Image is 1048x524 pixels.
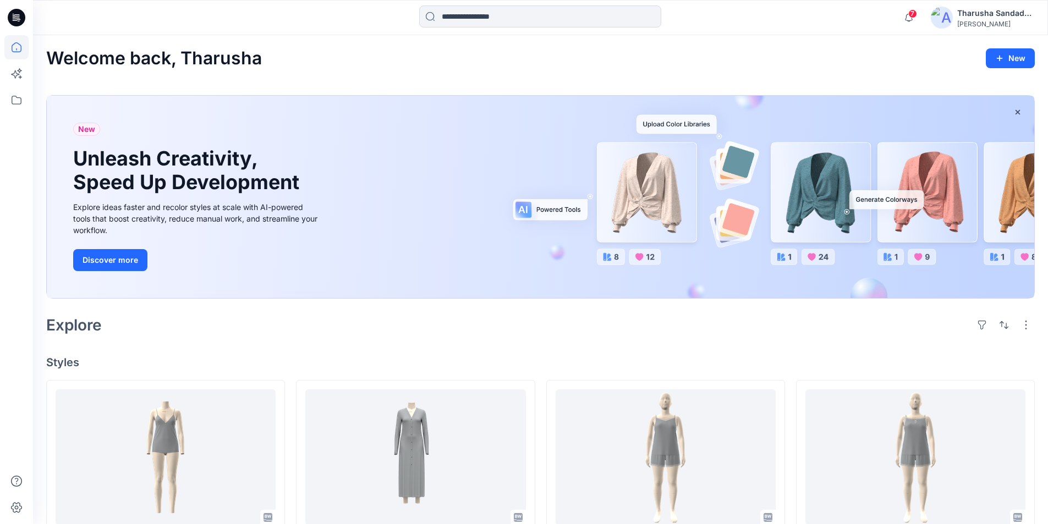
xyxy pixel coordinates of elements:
[46,48,262,69] h2: Welcome back, Tharusha
[73,147,304,194] h1: Unleash Creativity, Speed Up Development
[957,20,1034,28] div: [PERSON_NAME]
[46,316,102,334] h2: Explore
[908,9,917,18] span: 7
[957,7,1034,20] div: Tharusha Sandadeepa
[931,7,953,29] img: avatar
[73,201,321,236] div: Explore ideas faster and recolor styles at scale with AI-powered tools that boost creativity, red...
[73,249,147,271] button: Discover more
[46,356,1035,369] h4: Styles
[78,123,95,136] span: New
[986,48,1035,68] button: New
[73,249,321,271] a: Discover more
